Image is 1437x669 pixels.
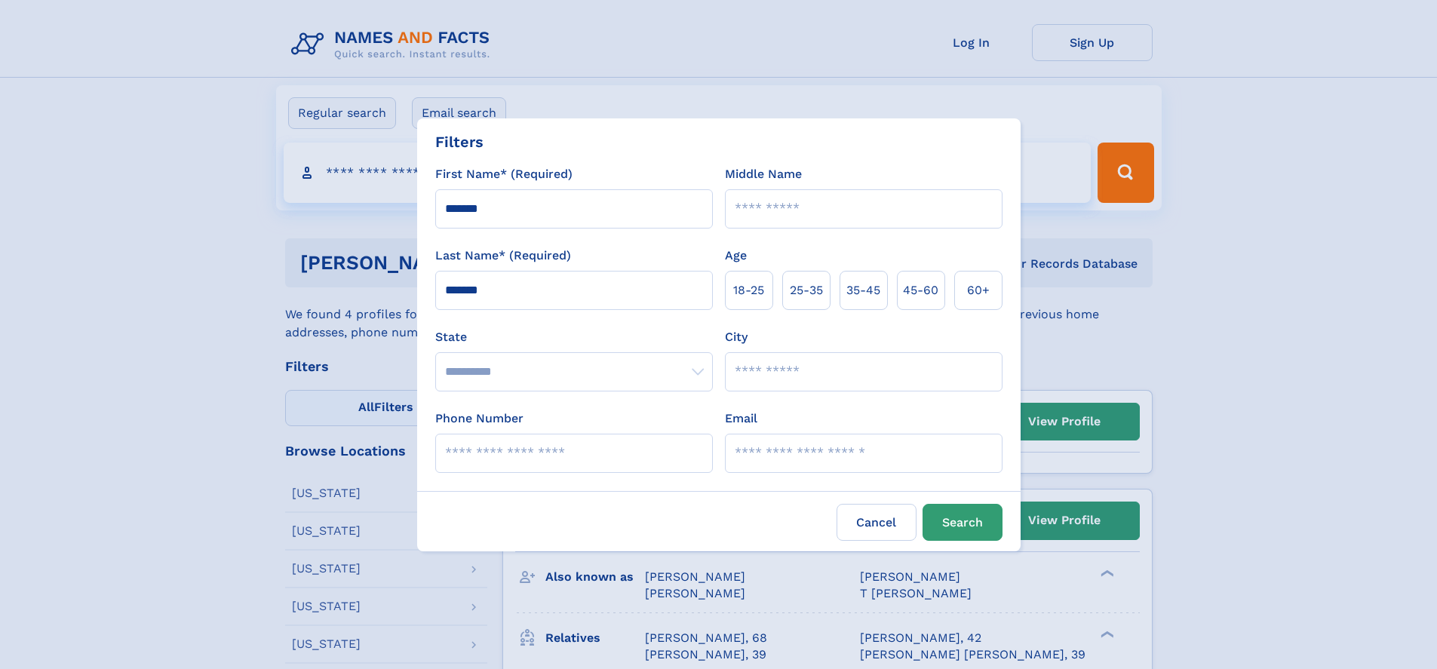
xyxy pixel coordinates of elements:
span: 35‑45 [846,281,880,299]
span: 18‑25 [733,281,764,299]
label: Age [725,247,747,265]
label: Middle Name [725,165,802,183]
div: Filters [435,130,484,153]
label: City [725,328,748,346]
label: Last Name* (Required) [435,247,571,265]
label: Phone Number [435,410,524,428]
button: Search [923,504,1003,541]
label: Email [725,410,757,428]
label: State [435,328,713,346]
label: Cancel [837,504,917,541]
span: 60+ [967,281,990,299]
span: 25‑35 [790,281,823,299]
span: 45‑60 [903,281,938,299]
label: First Name* (Required) [435,165,573,183]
